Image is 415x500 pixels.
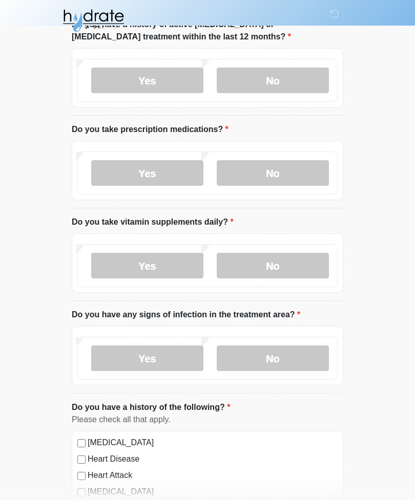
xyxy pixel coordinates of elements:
input: [MEDICAL_DATA] [77,488,86,496]
label: Yes [91,253,203,278]
input: Heart Disease [77,455,86,464]
label: Yes [91,160,203,186]
label: Do you have a history of the following? [72,401,230,414]
label: Yes [91,68,203,93]
label: Yes [91,345,203,371]
label: [MEDICAL_DATA] [88,486,338,498]
input: Heart Attack [77,472,86,480]
label: No [217,160,329,186]
label: Do you have any signs of infection in the treatment area? [72,309,300,321]
label: Heart Disease [88,453,338,465]
div: Please check all that apply. [72,414,343,426]
label: No [217,253,329,278]
label: Do you take vitamin supplements daily? [72,216,234,228]
label: No [217,345,329,371]
label: [MEDICAL_DATA] [88,437,338,449]
img: Hydrate IV Bar - Fort Collins Logo [61,8,125,33]
input: [MEDICAL_DATA] [77,439,86,447]
label: No [217,68,329,93]
label: Heart Attack [88,469,338,482]
label: Do you take prescription medications? [72,123,229,136]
